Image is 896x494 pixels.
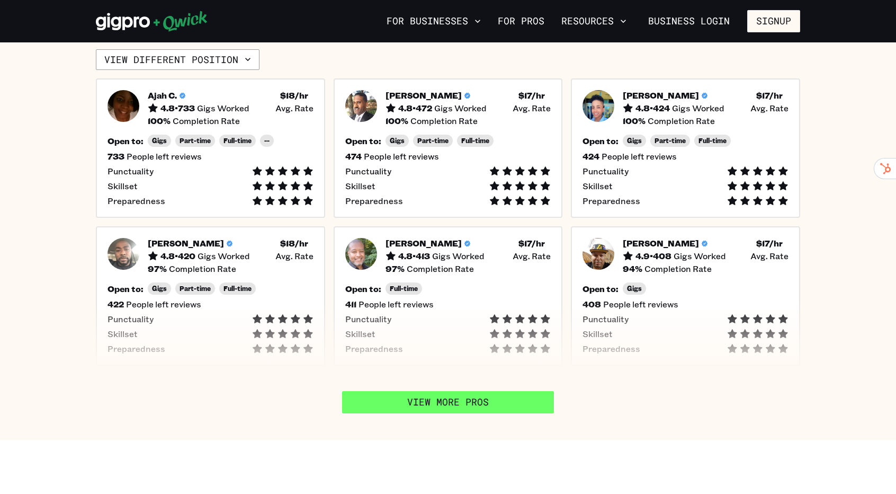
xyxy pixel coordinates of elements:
[513,251,551,261] span: Avg. Rate
[152,285,167,293] span: Gigs
[518,90,545,101] h5: $ 17 /hr
[148,90,177,101] h5: Ajah C.
[756,238,783,249] h5: $ 17 /hr
[583,181,613,191] span: Skillset
[334,226,563,366] button: Pro headshot[PERSON_NAME]4.8•413Gigs Worked$17/hr Avg. Rate97%Completion RateOpen to:Full-time411...
[345,314,391,324] span: Punctuality
[386,116,408,126] h5: 100 %
[635,103,670,113] h5: 4.8 • 424
[345,299,356,310] h5: 411
[583,299,601,310] h5: 408
[173,116,240,126] span: Completion Rate
[571,78,800,218] a: Pro headshot[PERSON_NAME]4.8•424Gigs Worked$17/hr Avg. Rate100%Completion RateOpen to:GigsPart-ti...
[557,12,631,30] button: Resources
[169,263,236,274] span: Completion Rate
[107,136,144,146] h5: Open to:
[635,251,671,261] h5: 4.9 • 408
[583,314,629,324] span: Punctuality
[107,238,139,270] img: Pro headshot
[345,136,381,146] h5: Open to:
[107,343,165,354] span: Preparedness
[107,90,139,122] img: Pro headshot
[603,299,678,310] span: People left reviews
[602,151,677,162] span: People left reviews
[107,151,124,162] h5: 733
[417,137,449,145] span: Part-time
[345,181,375,191] span: Skillset
[345,238,377,270] img: Pro headshot
[494,12,549,30] a: For Pros
[148,116,171,126] h5: 100 %
[345,196,403,206] span: Preparedness
[96,78,325,218] a: Pro headshotAjah C.4.8•733Gigs Worked$18/hr Avg. Rate100%Completion RateOpen to:GigsPart-timeFull...
[342,391,554,413] a: View More Pros
[107,284,144,294] h5: Open to:
[345,151,362,162] h5: 474
[583,136,619,146] h5: Open to:
[96,226,325,366] button: Pro headshot[PERSON_NAME]4.8•420Gigs Worked$18/hr Avg. Rate97%Completion RateOpen to:GigsPart-tim...
[518,238,545,249] h5: $ 17 /hr
[627,285,642,293] span: Gigs
[648,116,715,126] span: Completion Rate
[750,251,789,261] span: Avg. Rate
[410,116,478,126] span: Completion Rate
[513,103,551,113] span: Avg. Rate
[334,78,563,218] button: Pro headshot[PERSON_NAME]4.8•472Gigs Worked$17/hr Avg. Rate100%Completion RateOpen to:GigsPart-ti...
[623,116,646,126] h5: 100 %
[107,166,154,177] span: Punctuality
[160,103,195,113] h5: 4.8 • 733
[386,263,405,274] h5: 97 %
[571,226,800,366] button: Pro headshot[PERSON_NAME]4.9•408Gigs Worked$17/hr Avg. Rate94%Completion RateOpen to:Gigs408Peopl...
[345,90,377,122] img: Pro headshot
[386,238,462,249] h5: [PERSON_NAME]
[386,90,462,101] h5: [PERSON_NAME]
[655,137,686,145] span: Part-time
[382,12,485,30] button: For Businesses
[756,90,783,101] h5: $ 17 /hr
[623,90,699,101] h5: [PERSON_NAME]
[148,238,224,249] h5: [PERSON_NAME]
[583,90,614,122] img: Pro headshot
[180,137,211,145] span: Part-time
[623,238,699,249] h5: [PERSON_NAME]
[672,103,724,113] span: Gigs Worked
[390,285,418,293] span: Full-time
[160,251,195,261] h5: 4.8 • 420
[127,151,202,162] span: People left reviews
[627,137,642,145] span: Gigs
[126,299,201,310] span: People left reviews
[107,196,165,206] span: Preparedness
[264,137,270,145] span: --
[623,263,642,274] h5: 94 %
[750,103,789,113] span: Avg. Rate
[107,181,138,191] span: Skillset
[148,263,167,274] h5: 97 %
[96,49,259,70] button: View different position
[364,151,439,162] span: People left reviews
[639,10,739,32] a: Business Login
[275,251,313,261] span: Avg. Rate
[359,299,434,310] span: People left reviews
[432,251,485,261] span: Gigs Worked
[345,166,391,177] span: Punctuality
[345,343,403,354] span: Preparedness
[107,314,154,324] span: Punctuality
[583,238,614,270] img: Pro headshot
[107,329,138,339] span: Skillset
[747,10,800,32] button: Signup
[390,137,405,145] span: Gigs
[674,251,726,261] span: Gigs Worked
[223,137,252,145] span: Full-time
[275,103,313,113] span: Avg. Rate
[345,329,375,339] span: Skillset
[407,263,474,274] span: Completion Rate
[583,151,599,162] h5: 424
[180,285,211,293] span: Part-time
[197,103,249,113] span: Gigs Worked
[152,137,167,145] span: Gigs
[583,343,640,354] span: Preparedness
